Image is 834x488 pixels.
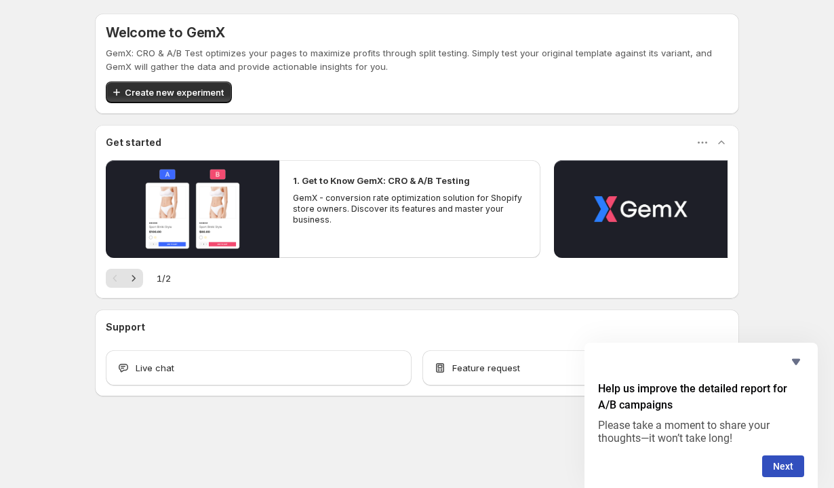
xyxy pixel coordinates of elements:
[124,269,143,288] button: Next
[293,193,526,225] p: GemX - conversion rate optimization solution for Shopify store owners. Discover its features and ...
[598,354,804,477] div: Help us improve the detailed report for A/B campaigns
[106,81,232,103] button: Create new experiment
[106,24,225,41] h5: Welcome to GemX
[293,174,470,187] h2: 1. Get to Know GemX: CRO & A/B Testing
[598,381,804,413] h2: Help us improve the detailed report for A/B campaigns
[598,419,804,445] p: Please take a moment to share your thoughts—it won’t take long!
[157,271,171,285] span: 1 / 2
[106,46,728,73] p: GemX: CRO & A/B Test optimizes your pages to maximize profits through split testing. Simply test ...
[125,86,224,99] span: Create new experiment
[106,269,143,288] nav: Pagination
[452,361,520,375] span: Feature request
[762,455,804,477] button: Next question
[136,361,174,375] span: Live chat
[106,160,279,258] button: Play video
[106,320,145,334] h3: Support
[788,354,804,370] button: Hide survey
[106,136,161,149] h3: Get started
[554,160,728,258] button: Play video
